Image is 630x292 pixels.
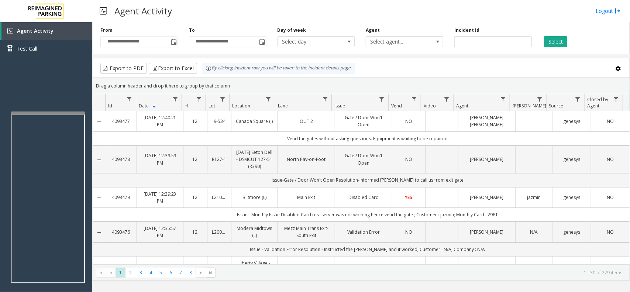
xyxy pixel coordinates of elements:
a: R127-1 [212,156,227,163]
a: 4093476 [110,229,132,236]
a: H Filter Menu [194,94,204,104]
span: Page 3 [136,268,146,278]
span: Toggle popup [258,37,266,47]
a: Parker Filter Menu [535,94,545,104]
span: Id [108,103,112,109]
span: Page 7 [176,268,186,278]
a: Issue Filter Menu [377,94,387,104]
label: Day of week [278,27,306,34]
td: Issue - Validation Error Resolution - Instructed the [PERSON_NAME] and it worked; Customer : N/A;... [106,243,630,256]
a: NO [596,194,625,201]
span: Test Call [17,45,37,52]
span: YES [405,194,413,200]
a: Canada Square (I) [236,118,273,125]
a: NO [397,229,420,236]
h3: Agent Activity [111,2,176,20]
a: Gate / Door Won't Open [340,114,388,128]
div: Drag a column header and drop it here to group by that column [93,79,630,92]
span: Page 2 [125,268,135,278]
a: 12 [188,118,203,125]
span: Page 8 [186,268,196,278]
a: Vend Filter Menu [409,94,419,104]
a: Mezz Main Trans Exit- South Exit [282,225,330,239]
kendo-pager-info: 1 - 30 of 229 items [220,269,622,276]
a: [DATE] Seton Dell - DSMCUT 127-51 (R390) [236,149,273,170]
a: Collapse Details [93,230,106,236]
span: Sortable [151,103,157,109]
a: 4093478 [110,156,132,163]
a: Modera Midtown (L) [236,225,273,239]
span: Go to the next page [196,268,206,278]
a: Collapse Details [93,157,106,163]
a: NO [596,156,625,163]
a: Closed by Agent Filter Menu [611,94,621,104]
a: Main Exit [282,194,330,201]
a: Lot Filter Menu [218,94,228,104]
a: YES [397,194,420,201]
span: Toggle popup [169,37,178,47]
img: 'icon' [7,28,13,34]
span: Vend [391,103,402,109]
span: Page 6 [166,268,176,278]
span: Date [139,103,149,109]
button: Export to Excel [149,63,197,74]
span: NO [405,156,412,162]
a: L21077300 [212,194,227,201]
span: Go to the next page [198,270,204,276]
img: infoIcon.svg [206,65,211,71]
span: Issue [335,103,345,109]
span: NO [405,229,412,235]
a: Date Filter Menu [170,94,180,104]
span: Go to the last page [208,270,214,276]
label: To [189,27,195,34]
td: Issue - Monthly Issue Disabled Card res- server was not working hence vend the gate ; Customer : ... [106,208,630,221]
span: [PERSON_NAME] [513,103,546,109]
a: Agent Filter Menu [498,94,508,104]
a: Source Filter Menu [573,94,583,104]
span: H [185,103,188,109]
a: Collapse Details [93,195,106,201]
label: Incident Id [454,27,479,34]
label: Agent [366,27,380,34]
a: NO [596,229,625,236]
a: North Pay-on-Foot [282,156,330,163]
a: 12 [188,156,203,163]
a: Validation Error [340,229,388,236]
a: [PERSON_NAME] [463,229,511,236]
a: Collapse Details [93,119,106,125]
span: Page 5 [156,268,166,278]
span: Agent [456,103,468,109]
span: Page 4 [146,268,156,278]
td: Vend the gates without asking questions. Equipment is waiting to be repaired [106,132,630,145]
a: Gate / Door Won't Open [340,152,388,166]
a: genesys [557,194,586,201]
span: Closed by Agent [587,96,608,109]
span: Select day... [278,37,339,47]
span: Source [549,103,564,109]
a: Liberty Village - 85 [PERSON_NAME] (I) [236,260,273,288]
a: 4093479 [110,194,132,201]
a: Id Filter Menu [124,94,134,104]
a: jazmin [520,194,548,201]
span: NO [607,229,614,235]
a: [PERSON_NAME] [PERSON_NAME] [463,114,511,128]
button: Select [544,36,567,47]
span: Go to the last page [206,268,216,278]
a: N/A [520,229,548,236]
div: By clicking Incident row you will be taken to the incident details page. [202,63,355,74]
img: logout [615,7,621,15]
span: NO [607,156,614,162]
a: Disabled Card [340,194,388,201]
span: NO [405,118,412,124]
a: Video Filter Menu [442,94,452,104]
span: Video [424,103,436,109]
span: NO [607,118,614,124]
a: NO [397,156,420,163]
a: [DATE] 12:35:57 PM [141,225,179,239]
button: Export to PDF [100,63,147,74]
a: NO [596,118,625,125]
a: genesys [557,156,586,163]
a: [DATE] 12:39:59 PM [141,152,179,166]
a: genesys [557,118,586,125]
label: From [100,27,113,34]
